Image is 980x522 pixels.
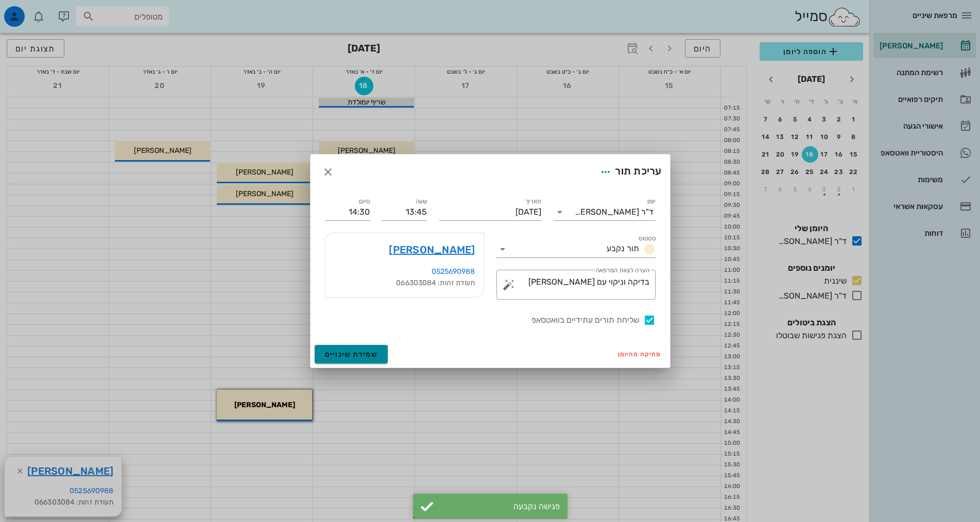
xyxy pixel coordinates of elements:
[554,204,656,220] div: יומןד"ר [PERSON_NAME]
[496,241,656,257] div: סטטוסתור נקבע
[325,350,378,359] span: שמירת שינויים
[415,198,427,205] label: שעה
[359,198,370,205] label: סיום
[432,267,475,276] a: 0525690988
[607,243,639,253] span: תור נקבע
[389,241,475,258] a: [PERSON_NAME]
[639,235,656,242] label: סטטוס
[647,198,656,205] label: יומן
[595,267,649,274] label: הערה לצוות המרפאה
[334,277,475,289] div: תעודת זהות: 066303084
[575,207,654,217] div: ד"ר [PERSON_NAME]
[439,501,560,511] div: פגישה נקבעה
[618,351,662,358] span: מחיקה מהיומן
[614,347,666,361] button: מחיקה מהיומן
[525,198,541,205] label: תאריך
[315,345,388,363] button: שמירת שינויים
[325,315,639,325] label: שליחת תורים עתידיים בוואטסאפ
[596,163,661,181] div: עריכת תור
